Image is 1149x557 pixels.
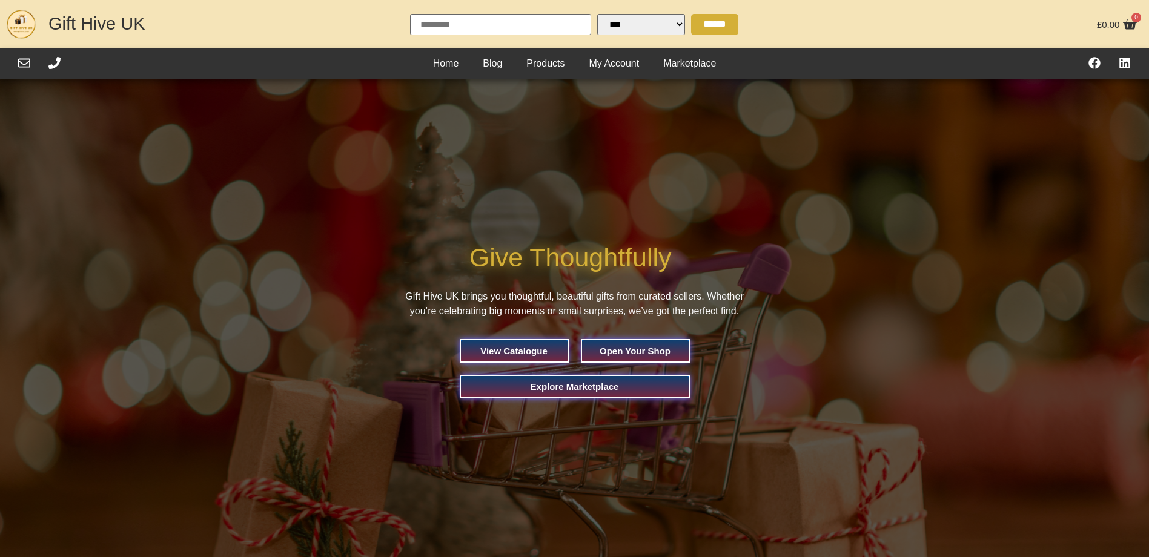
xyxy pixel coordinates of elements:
[471,54,514,73] a: Blog
[480,346,548,355] span: View Catalogue
[1131,13,1141,22] span: 0
[1097,19,1102,30] span: £
[421,54,471,73] a: Home
[1097,19,1120,30] bdi: 0.00
[421,54,729,73] nav: Header Menu
[1088,57,1101,69] a: Visit our Facebook Page
[577,54,651,73] a: My Account
[582,340,689,361] a: Open Your Shop
[48,14,145,33] a: Gift Hive UK
[48,57,61,71] div: Call Us
[461,376,689,397] a: Explore Marketplace
[651,54,728,73] a: Marketplace
[531,382,619,391] span: Explore Marketplace
[600,346,671,355] span: Open Your Shop
[399,289,750,318] p: Gift Hive UK brings you thoughtful, beautiful gifts from curated sellers. Whether you’re celebrat...
[18,57,30,69] a: Email Us
[1094,14,1140,35] a: £0.00 0
[48,57,61,69] a: Call Us
[1119,57,1131,69] a: Find Us On LinkedIn
[461,340,568,361] a: View Catalogue
[514,54,577,73] a: Products
[6,9,36,39] img: GHUK-Site-Icon-2024-2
